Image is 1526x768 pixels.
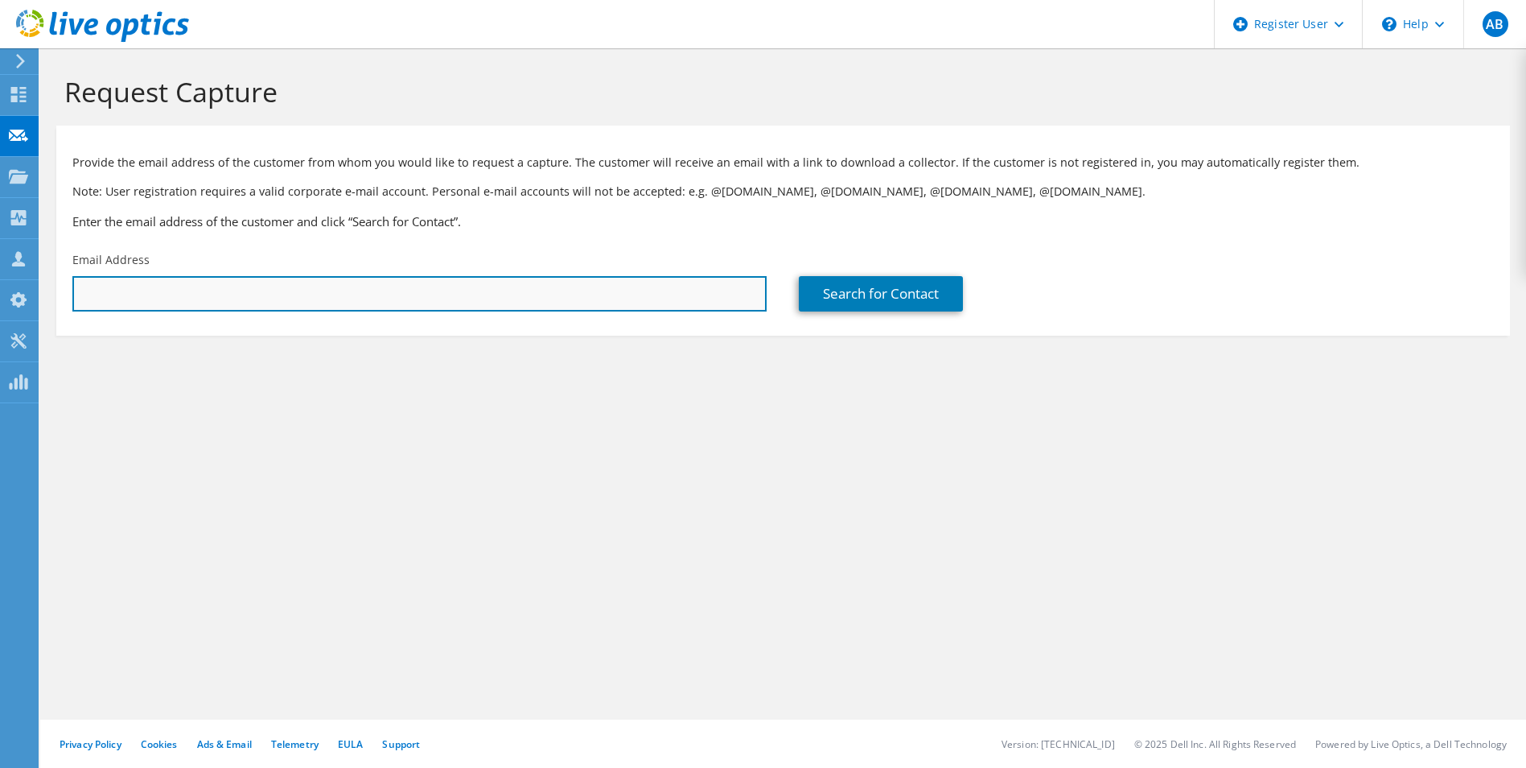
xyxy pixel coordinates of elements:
li: Powered by Live Optics, a Dell Technology [1315,737,1507,751]
a: EULA [338,737,363,751]
p: Provide the email address of the customer from whom you would like to request a capture. The cust... [72,154,1494,171]
a: Support [382,737,420,751]
a: Search for Contact [799,276,963,312]
a: Cookies [141,737,178,751]
h3: Enter the email address of the customer and click “Search for Contact”. [72,213,1494,230]
span: AB [1483,11,1508,37]
li: Version: [TECHNICAL_ID] [1002,737,1115,751]
label: Email Address [72,252,150,268]
p: Note: User registration requires a valid corporate e-mail account. Personal e-mail accounts will ... [72,183,1494,200]
a: Telemetry [271,737,319,751]
li: © 2025 Dell Inc. All Rights Reserved [1134,737,1296,751]
a: Privacy Policy [60,737,121,751]
svg: \n [1382,17,1396,31]
a: Ads & Email [197,737,252,751]
h1: Request Capture [64,75,1494,109]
